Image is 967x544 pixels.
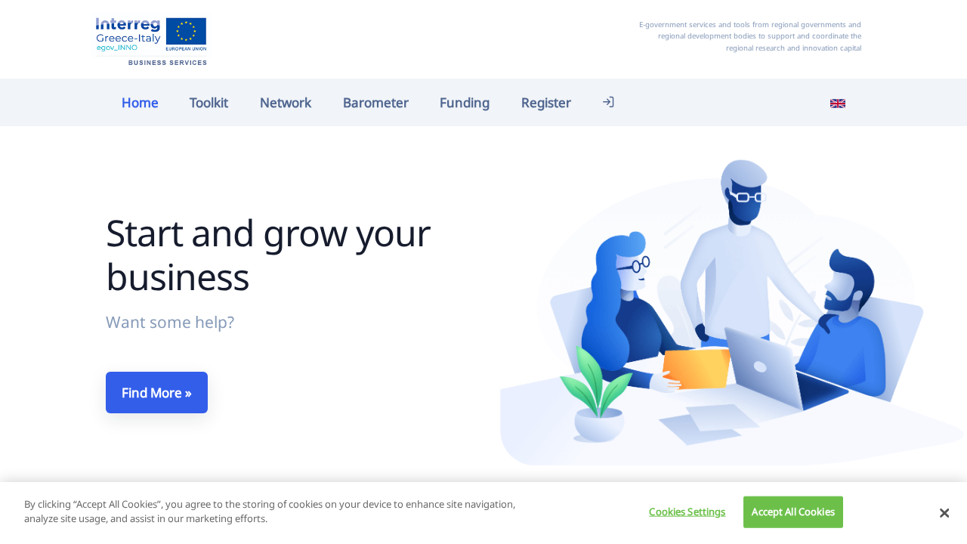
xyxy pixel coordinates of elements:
[424,86,505,119] a: Funding
[743,496,842,528] button: Accept All Cookies
[327,86,425,119] a: Barometer
[106,372,208,413] a: Find More »
[175,86,245,119] a: Toolkit
[830,96,845,111] img: en_flag.svg
[106,310,468,335] p: Want some help?
[91,11,212,67] img: Home
[505,86,587,119] a: Register
[106,86,175,119] a: Home
[636,497,731,527] button: Cookies Settings
[106,211,468,298] h1: Start and grow your business
[24,497,532,527] p: By clicking “Accept All Cookies”, you agree to the storing of cookies on your device to enhance s...
[244,86,327,119] a: Network
[940,506,949,520] button: Close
